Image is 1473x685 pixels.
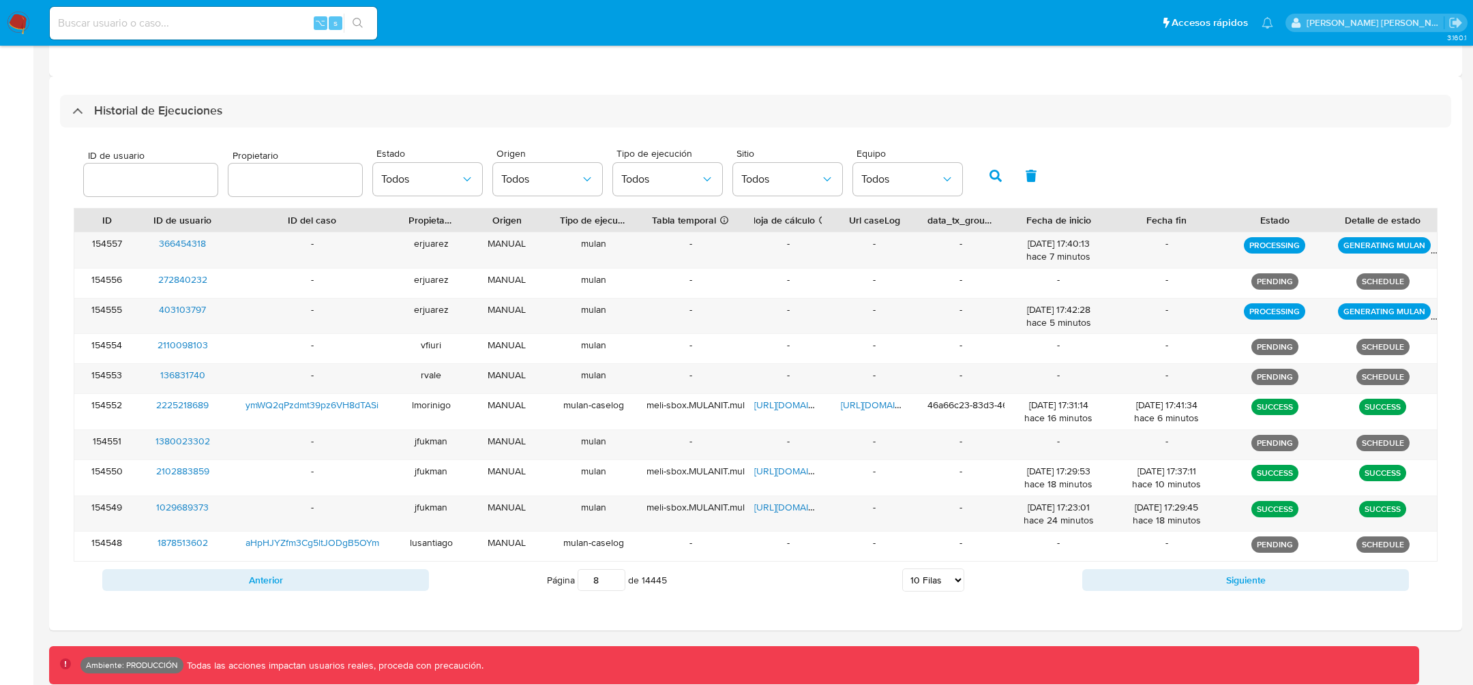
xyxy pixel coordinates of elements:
[315,16,325,29] span: ⌥
[1307,16,1444,29] p: stella.andriano@mercadolibre.com
[1262,17,1273,29] a: Notificaciones
[50,14,377,32] input: Buscar usuario o caso...
[344,14,372,33] button: search-icon
[1172,16,1248,30] span: Accesos rápidos
[1447,32,1466,43] span: 3.160.1
[1448,16,1463,30] a: Salir
[183,659,483,672] p: Todas las acciones impactan usuarios reales, proceda con precaución.
[86,663,178,668] p: Ambiente: PRODUCCIÓN
[333,16,338,29] span: s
